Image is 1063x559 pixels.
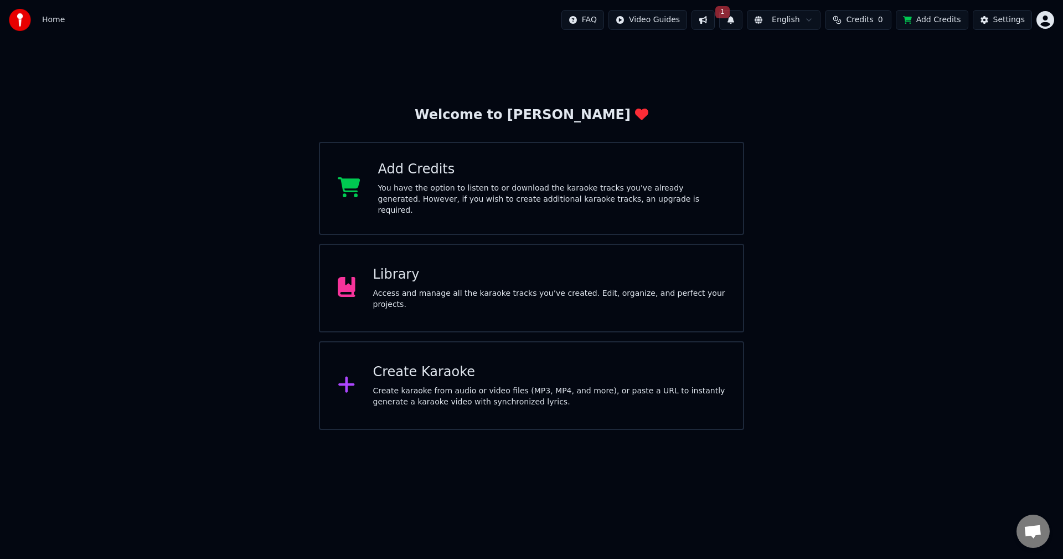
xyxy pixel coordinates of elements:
button: Credits0 [825,10,891,30]
div: Access and manage all the karaoke tracks you’ve created. Edit, organize, and perfect your projects. [373,288,726,310]
button: Video Guides [608,10,687,30]
div: Add Credits [378,161,726,178]
div: Settings [993,14,1025,25]
a: Otevřený chat [1016,515,1050,548]
div: You have the option to listen to or download the karaoke tracks you've already generated. However... [378,183,726,216]
div: Library [373,266,726,284]
button: 1 [719,10,742,30]
button: Settings [973,10,1032,30]
div: Create karaoke from audio or video files (MP3, MP4, and more), or paste a URL to instantly genera... [373,386,726,408]
button: Add Credits [896,10,968,30]
span: 0 [878,14,883,25]
nav: breadcrumb [42,14,65,25]
div: Welcome to [PERSON_NAME] [415,106,648,124]
span: Credits [846,14,873,25]
div: Create Karaoke [373,363,726,381]
span: 1 [715,6,730,18]
img: youka [9,9,31,31]
button: FAQ [561,10,604,30]
span: Home [42,14,65,25]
